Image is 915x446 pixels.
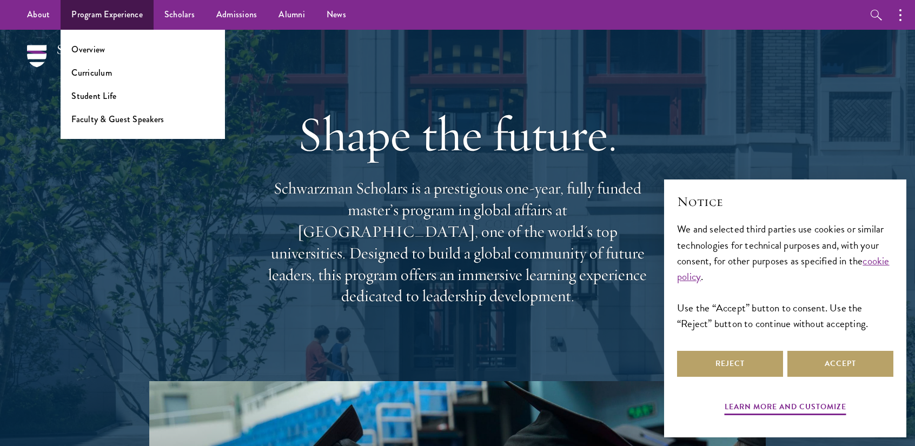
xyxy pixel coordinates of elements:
[71,90,116,102] a: Student Life
[677,221,893,331] div: We and selected third parties use cookies or similar technologies for technical purposes and, wit...
[71,43,105,56] a: Overview
[263,104,652,164] h1: Shape the future.
[71,66,112,79] a: Curriculum
[677,253,890,284] a: cookie policy
[263,178,652,307] p: Schwarzman Scholars is a prestigious one-year, fully funded master’s program in global affairs at...
[27,45,141,83] img: Schwarzman Scholars
[677,351,783,377] button: Reject
[71,113,164,125] a: Faculty & Guest Speakers
[725,400,846,417] button: Learn more and customize
[677,192,893,211] h2: Notice
[787,351,893,377] button: Accept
